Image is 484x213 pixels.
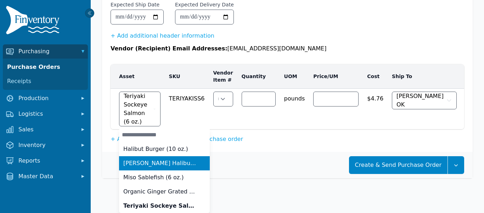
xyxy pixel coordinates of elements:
[18,141,75,149] span: Inventory
[165,89,209,130] td: TERIYAKISS6
[111,32,214,40] button: + Add additional header information
[119,92,161,126] button: Teriyaki Sockeye Salmon (6 oz.)
[363,64,388,89] th: Cost
[111,45,227,52] span: Vendor (Recipient) Email Addresses:
[18,94,75,103] span: Production
[209,64,237,89] th: Vendor Item #
[119,128,210,142] input: Teriyaki Sockeye Salmon (6 oz.)
[396,92,445,109] span: [PERSON_NAME] OK
[175,1,234,8] label: Expected Delivery Date
[3,122,88,137] button: Sales
[280,64,309,89] th: UOM
[165,64,209,89] th: SKU
[6,6,62,37] img: Finventory
[111,1,159,8] label: Expected Ship Date
[3,138,88,152] button: Inventory
[111,64,165,89] th: Asset
[284,92,305,103] span: pounds
[367,92,383,103] span: $4.76
[3,44,88,59] button: Purchasing
[4,74,86,88] a: Receipts
[227,45,327,52] span: [EMAIL_ADDRESS][DOMAIN_NAME]
[3,169,88,184] button: Master Data
[4,60,86,74] a: Purchase Orders
[18,47,75,56] span: Purchasing
[18,172,75,181] span: Master Data
[124,92,152,126] span: Teriyaki Sockeye Salmon (6 oz.)
[392,92,457,109] button: [PERSON_NAME] OK
[309,64,363,89] th: Price/UM
[3,154,88,168] button: Reports
[349,156,448,174] button: Create & Send Purchase Order
[388,64,461,89] th: Ship To
[18,125,75,134] span: Sales
[111,135,243,143] button: + Add another line item to this purchase order
[237,64,280,89] th: Quantity
[18,110,75,118] span: Logistics
[3,107,88,121] button: Logistics
[3,91,88,105] button: Production
[18,157,75,165] span: Reports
